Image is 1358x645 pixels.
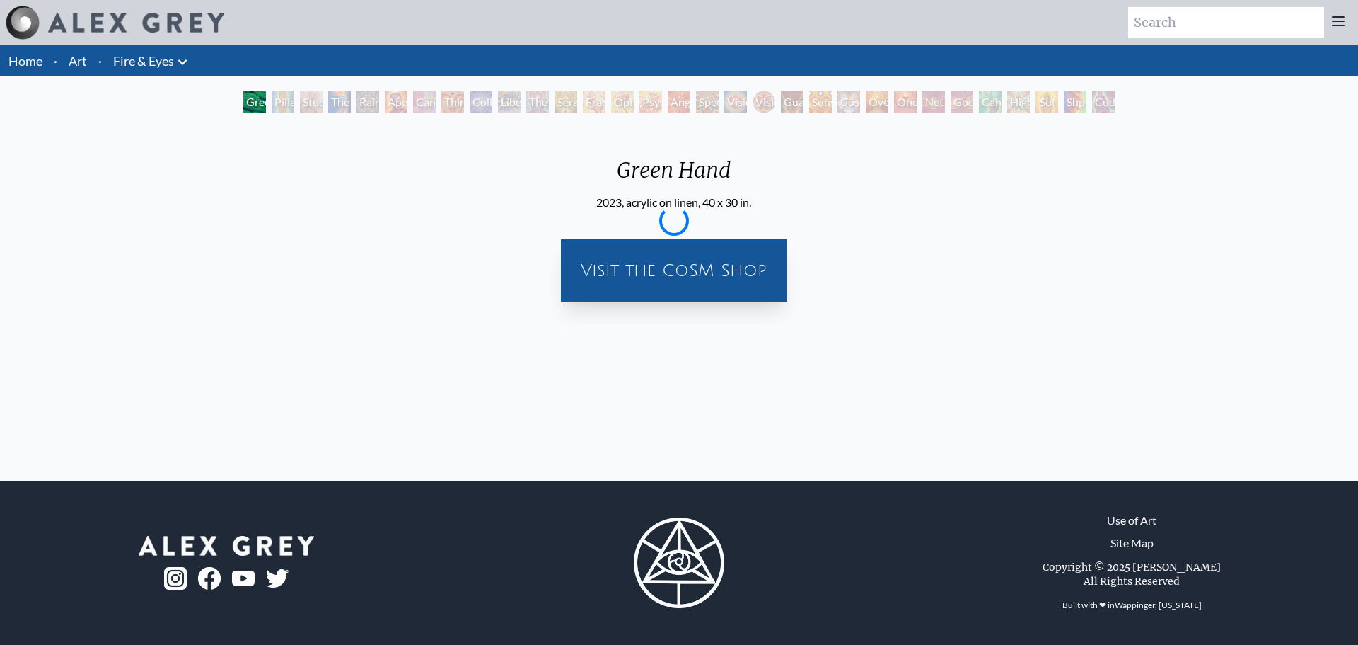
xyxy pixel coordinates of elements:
div: Sol Invictus [1035,91,1058,113]
div: Collective Vision [470,91,492,113]
div: Third Eye Tears of Joy [441,91,464,113]
div: Oversoul [866,91,888,113]
div: Pillar of Awareness [272,91,294,113]
div: Guardian of Infinite Vision [781,91,803,113]
div: Built with ❤ in [1057,594,1207,617]
a: Home [8,53,42,69]
div: Cannafist [979,91,1002,113]
div: Higher Vision [1007,91,1030,113]
a: Site Map [1110,535,1154,552]
div: Godself [951,91,973,113]
a: Fire & Eyes [113,51,174,71]
div: Cosmic Elf [837,91,860,113]
div: Cuddle [1092,91,1115,113]
div: Psychomicrograph of a Fractal Paisley Cherub Feather Tip [639,91,662,113]
div: Vision Crystal [724,91,747,113]
div: Seraphic Transport Docking on the Third Eye [555,91,577,113]
div: Rainbow Eye Ripple [356,91,379,113]
div: The Seer [526,91,549,113]
img: youtube-logo.png [232,571,255,587]
div: 2023, acrylic on linen, 40 x 30 in. [596,194,751,211]
div: Sunyata [809,91,832,113]
li: · [93,45,108,76]
div: Copyright © 2025 [PERSON_NAME] [1043,560,1221,574]
a: Art [69,51,87,71]
div: Ophanic Eyelash [611,91,634,113]
a: Visit the CoSM Shop [569,248,778,293]
div: One [894,91,917,113]
div: Green Hand [596,157,751,194]
div: Liberation Through Seeing [498,91,521,113]
div: Spectral Lotus [696,91,719,113]
div: Angel Skin [668,91,690,113]
li: · [48,45,63,76]
div: Study for the Great Turn [300,91,323,113]
div: Shpongled [1064,91,1086,113]
div: The Torch [328,91,351,113]
div: Aperture [385,91,407,113]
div: Fractal Eyes [583,91,605,113]
div: Green Hand [243,91,266,113]
a: Wappinger, [US_STATE] [1115,600,1202,610]
div: Net of Being [922,91,945,113]
div: Vision [PERSON_NAME] [753,91,775,113]
a: Use of Art [1107,512,1156,529]
div: All Rights Reserved [1084,574,1180,588]
input: Search [1128,7,1324,38]
img: twitter-logo.png [266,569,289,588]
img: fb-logo.png [198,567,221,590]
img: ig-logo.png [164,567,187,590]
div: Cannabis Sutra [413,91,436,113]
